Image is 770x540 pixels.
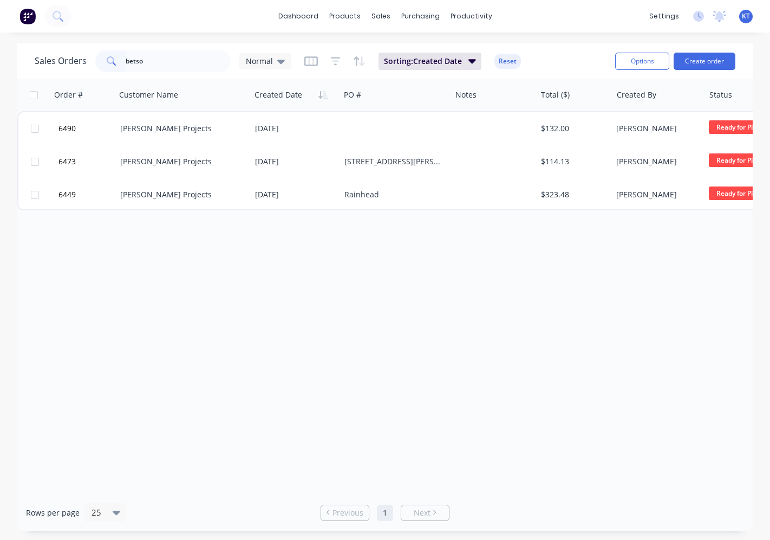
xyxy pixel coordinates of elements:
[35,56,87,66] h1: Sales Orders
[445,8,498,24] div: productivity
[120,189,240,200] div: [PERSON_NAME] Projects
[26,507,80,518] span: Rows per page
[455,89,477,100] div: Notes
[120,123,240,134] div: [PERSON_NAME] Projects
[709,89,732,100] div: Status
[644,8,684,24] div: settings
[58,189,76,200] span: 6449
[494,54,521,69] button: Reset
[55,145,120,178] button: 6473
[58,123,76,134] span: 6490
[255,156,336,167] div: [DATE]
[742,11,750,21] span: KT
[255,123,336,134] div: [DATE]
[19,8,36,24] img: Factory
[414,507,430,518] span: Next
[55,112,120,145] button: 6490
[324,8,366,24] div: products
[55,178,120,211] button: 6449
[541,189,604,200] div: $323.48
[273,8,324,24] a: dashboard
[58,156,76,167] span: 6473
[384,56,462,67] span: Sorting: Created Date
[674,53,735,70] button: Create order
[344,156,442,167] div: [STREET_ADDRESS][PERSON_NAME]
[255,89,302,100] div: Created Date
[615,53,669,70] button: Options
[616,123,696,134] div: [PERSON_NAME]
[366,8,396,24] div: sales
[120,156,240,167] div: [PERSON_NAME] Projects
[541,123,604,134] div: $132.00
[246,55,273,67] span: Normal
[541,89,570,100] div: Total ($)
[541,156,604,167] div: $114.13
[119,89,178,100] div: Customer Name
[126,50,231,72] input: Search...
[332,507,363,518] span: Previous
[396,8,445,24] div: purchasing
[401,507,449,518] a: Next page
[616,156,696,167] div: [PERSON_NAME]
[316,505,454,521] ul: Pagination
[379,53,481,70] button: Sorting:Created Date
[617,89,656,100] div: Created By
[616,189,696,200] div: [PERSON_NAME]
[321,507,369,518] a: Previous page
[377,505,393,521] a: Page 1 is your current page
[344,89,361,100] div: PO #
[255,189,336,200] div: [DATE]
[54,89,83,100] div: Order #
[344,189,442,200] div: Rainhead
